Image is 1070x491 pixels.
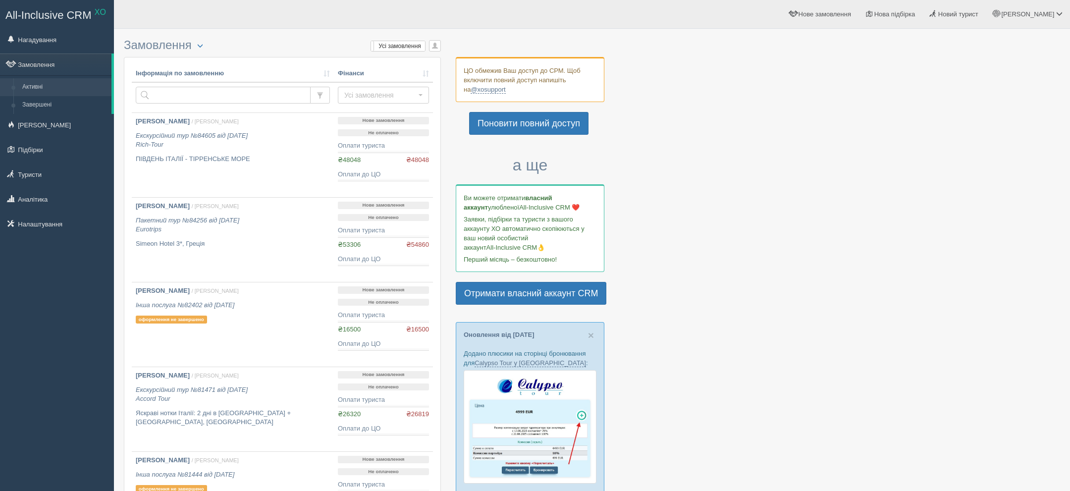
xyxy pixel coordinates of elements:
[338,156,361,164] span: ₴48048
[338,456,429,463] p: Нове замовлення
[132,282,334,367] a: [PERSON_NAME] / [PERSON_NAME] Інша послуга №82402 від [DATE] оформлення не завершено
[464,349,596,368] p: Додано плюсики на сторінці бронювання для :
[456,282,606,305] a: Отримати власний аккаунт CRM
[338,255,429,264] div: Оплати до ЦО
[136,202,190,210] b: [PERSON_NAME]
[338,87,429,104] button: Усі замовлення
[124,39,441,52] h3: Замовлення
[136,372,190,379] b: [PERSON_NAME]
[136,471,234,478] i: Інша послуга №81444 від [DATE]
[192,118,239,124] span: / [PERSON_NAME]
[464,193,596,212] p: Ви можете отримати улюбленої
[18,78,111,96] a: Активні
[338,480,429,490] div: Оплати туриста
[136,217,239,233] i: Пакетний тур №84256 від [DATE] Eurotrips
[486,244,545,251] span: All-Inclusive CRM👌
[338,214,429,221] p: Не оплачено
[588,329,594,341] span: ×
[338,170,429,179] div: Оплати до ЦО
[5,9,92,21] span: All-Inclusive CRM
[136,239,330,249] p: Simeon Hotel 3*, Греція
[338,410,361,418] span: ₴26320
[464,255,596,264] p: Перший місяць – безкоштовно!
[406,240,429,250] span: ₴54860
[338,202,429,209] p: Нове замовлення
[192,288,239,294] span: / [PERSON_NAME]
[136,456,190,464] b: [PERSON_NAME]
[469,112,588,135] a: Поновити повний доступ
[192,373,239,379] span: / [PERSON_NAME]
[406,410,429,419] span: ₴26819
[136,386,248,403] i: Екскурсійний тур №81471 від [DATE] Accord Tour
[132,367,334,451] a: [PERSON_NAME] / [PERSON_NAME] Екскурсійний тур №81471 від [DATE]Accord Tour Яскраві нотки Італії:...
[136,155,330,164] p: ПІВДЕНЬ ІТАЛІЇ - ТІРРЕНСЬКЕ МОРЕ
[338,371,429,379] p: Нове замовлення
[938,10,978,18] span: Новий турист
[338,383,429,391] p: Не оплачено
[464,194,552,211] b: власний аккаунт
[588,330,594,340] button: Close
[338,311,429,320] div: Оплати туриста
[136,409,330,427] p: Яскраві нотки Італії: 2 дні в [GEOGRAPHIC_DATA] + [GEOGRAPHIC_DATA], [GEOGRAPHIC_DATA]
[136,69,330,78] a: Інформація по замовленню
[338,339,429,349] div: Оплати до ЦО
[192,203,239,209] span: / [PERSON_NAME]
[95,8,106,16] sup: XO
[338,326,361,333] span: ₴16500
[338,424,429,434] div: Оплати до ЦО
[132,113,334,197] a: [PERSON_NAME] / [PERSON_NAME] Екскурсійний тур №84605 від [DATE]Rich-Tour ПІВДЕНЬ ІТАЛІЇ - ТІРРЕН...
[464,331,535,338] a: Оновлення від [DATE]
[136,117,190,125] b: [PERSON_NAME]
[344,90,416,100] span: Усі замовлення
[475,359,586,367] a: Calypso Tour у [GEOGRAPHIC_DATA]
[338,117,429,124] p: Нове замовлення
[192,457,239,463] span: / [PERSON_NAME]
[136,287,190,294] b: [PERSON_NAME]
[519,204,580,211] span: All-Inclusive CRM ❤️
[136,316,207,324] p: оформлення не завершено
[456,157,604,174] h3: а ще
[338,395,429,405] div: Оплати туриста
[338,286,429,294] p: Нове замовлення
[471,86,505,94] a: @xosupport
[136,301,234,309] i: Інша послуга №82402 від [DATE]
[406,325,429,334] span: ₴16500
[338,69,429,78] a: Фінанси
[456,57,604,102] div: ЦО обмежив Ваш доступ до СРМ. Щоб включити повний доступ напишіть на
[874,10,915,18] span: Нова підбірка
[338,299,429,306] p: Не оплачено
[799,10,851,18] span: Нове замовлення
[136,87,311,104] input: Пошук за номером замовлення, ПІБ або паспортом туриста
[1001,10,1054,18] span: [PERSON_NAME]
[0,0,113,28] a: All-Inclusive CRM XO
[338,141,429,151] div: Оплати туриста
[464,370,596,484] img: calypso-tour-proposal-crm-for-travel-agency.jpg
[464,215,596,252] p: Заявки, підбірки та туристи з вашого аккаунту ХО автоматично скопіюються у ваш новий особистий ак...
[371,41,426,51] label: Усі замовлення
[18,96,111,114] a: Завершені
[338,129,429,137] p: Не оплачено
[132,198,334,282] a: [PERSON_NAME] / [PERSON_NAME] Пакетний тур №84256 від [DATE]Eurotrips Simeon Hotel 3*, Греція
[136,132,248,149] i: Екскурсійний тур №84605 від [DATE] Rich-Tour
[406,156,429,165] span: ₴48048
[338,241,361,248] span: ₴53306
[338,226,429,235] div: Оплати туриста
[338,468,429,476] p: Не оплачено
